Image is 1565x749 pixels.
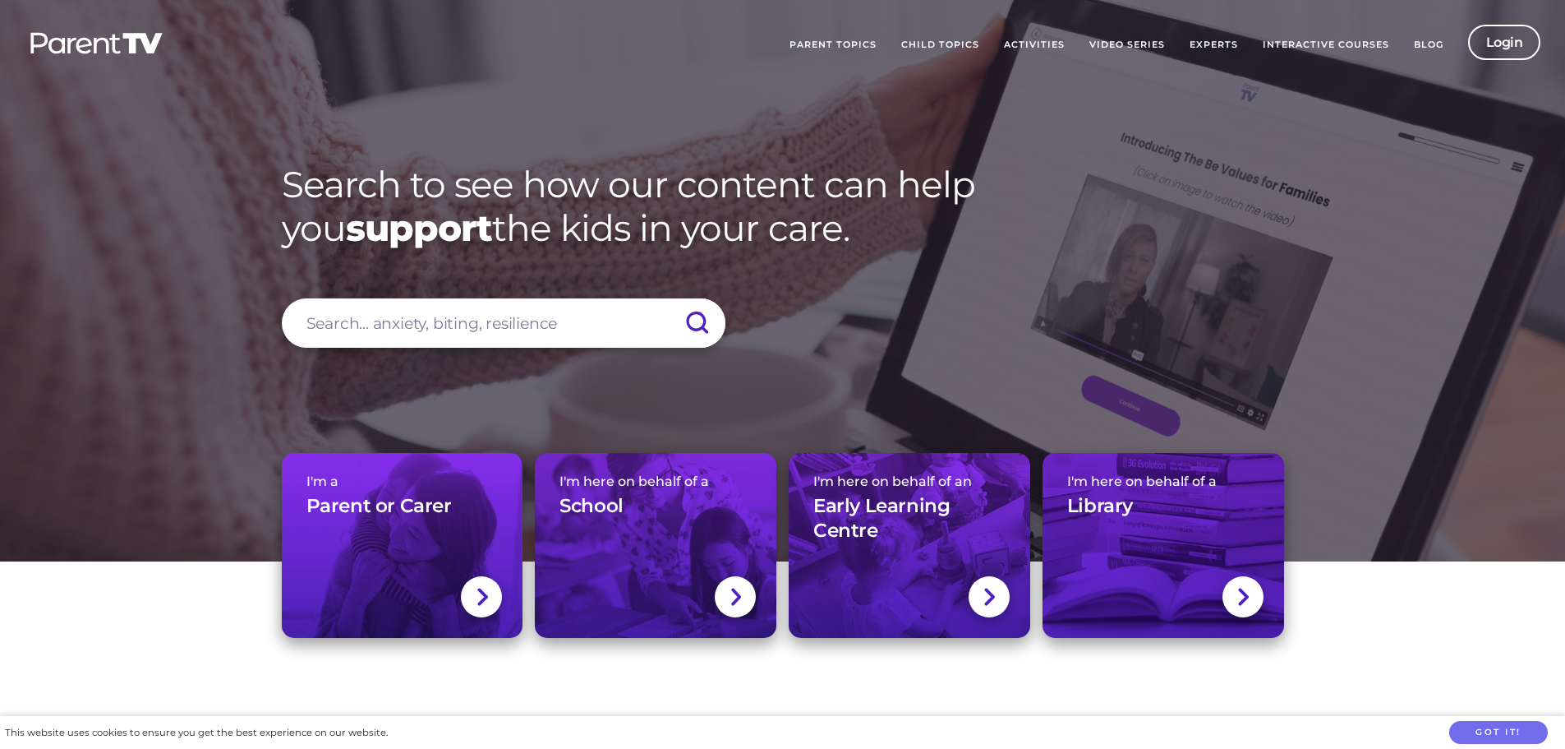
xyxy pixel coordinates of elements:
img: svg+xml;base64,PHN2ZyBlbmFibGUtYmFja2dyb3VuZD0ibmV3IDAgMCAxNC44IDI1LjciIHZpZXdCb3g9IjAgMCAxNC44ID... [983,586,995,608]
a: I'm here on behalf of anEarly Learning Centre [789,453,1030,638]
h3: Parent or Carer [306,494,452,519]
span: I'm here on behalf of an [813,474,1006,489]
span: I'm here on behalf of a [1067,474,1259,489]
span: I'm here on behalf of a [559,474,752,489]
img: svg+xml;base64,PHN2ZyBlbmFibGUtYmFja2dyb3VuZD0ibmV3IDAgMCAxNC44IDI1LjciIHZpZXdCb3g9IjAgMCAxNC44ID... [476,586,488,608]
strong: support [346,206,492,250]
div: This website uses cookies to ensure you get the best experience on our website. [5,724,388,742]
img: svg+xml;base64,PHN2ZyBlbmFibGUtYmFja2dyb3VuZD0ibmV3IDAgMCAxNC44IDI1LjciIHZpZXdCb3g9IjAgMCAxNC44ID... [730,586,742,608]
img: svg+xml;base64,PHN2ZyBlbmFibGUtYmFja2dyb3VuZD0ibmV3IDAgMCAxNC44IDI1LjciIHZpZXdCb3g9IjAgMCAxNC44ID... [1236,586,1249,608]
a: Video Series [1077,25,1177,66]
a: Parent Topics [777,25,889,66]
h3: Library [1067,494,1133,519]
a: Login [1468,25,1541,60]
a: Activities [992,25,1077,66]
h1: Search to see how our content can help you the kids in your care. [282,163,1284,250]
a: I'm here on behalf of aSchool [535,453,776,638]
input: Submit [668,298,725,348]
button: Got it! [1449,721,1548,745]
h3: Early Learning Centre [813,494,1006,543]
img: parenttv-logo-white.4c85aaf.svg [29,31,164,55]
h3: School [559,494,624,519]
a: I'm aParent or Carer [282,453,523,638]
input: Search... anxiety, biting, resilience [282,298,725,348]
a: Experts [1177,25,1250,66]
a: Interactive Courses [1250,25,1402,66]
a: Child Topics [889,25,992,66]
span: I'm a [306,474,499,489]
a: I'm here on behalf of aLibrary [1043,453,1284,638]
a: Blog [1402,25,1456,66]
